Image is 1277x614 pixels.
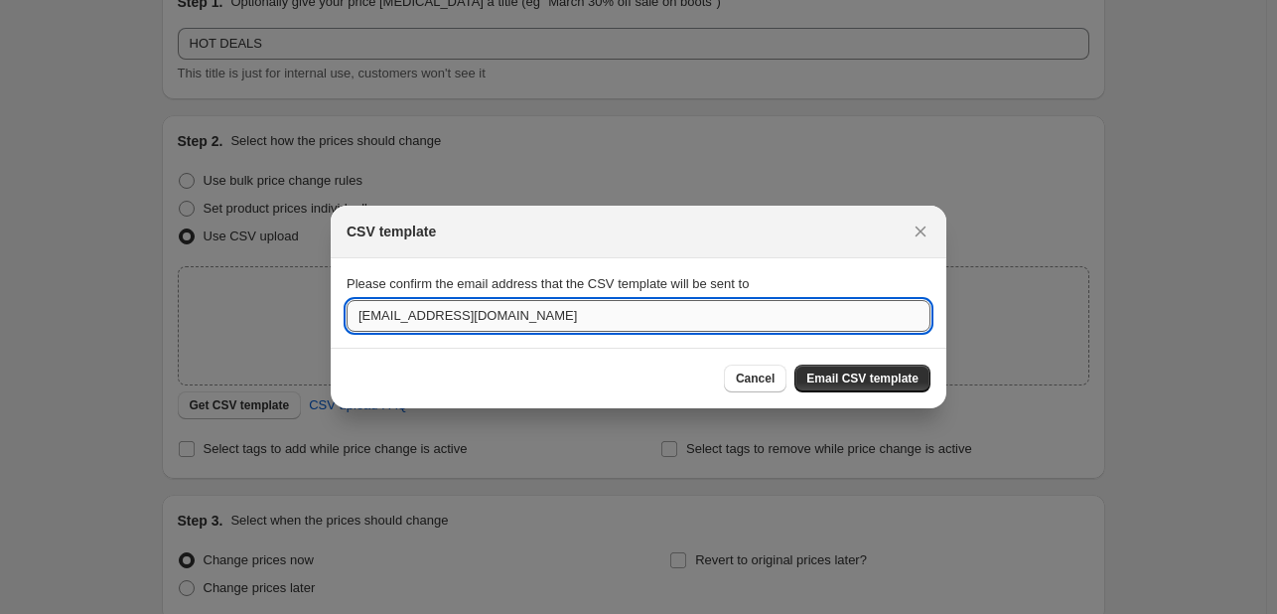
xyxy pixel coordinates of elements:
[736,371,775,386] span: Cancel
[794,365,930,392] button: Email CSV template
[347,276,749,291] span: Please confirm the email address that the CSV template will be sent to
[347,222,436,241] h2: CSV template
[907,218,934,245] button: Close
[806,371,919,386] span: Email CSV template
[724,365,786,392] button: Cancel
